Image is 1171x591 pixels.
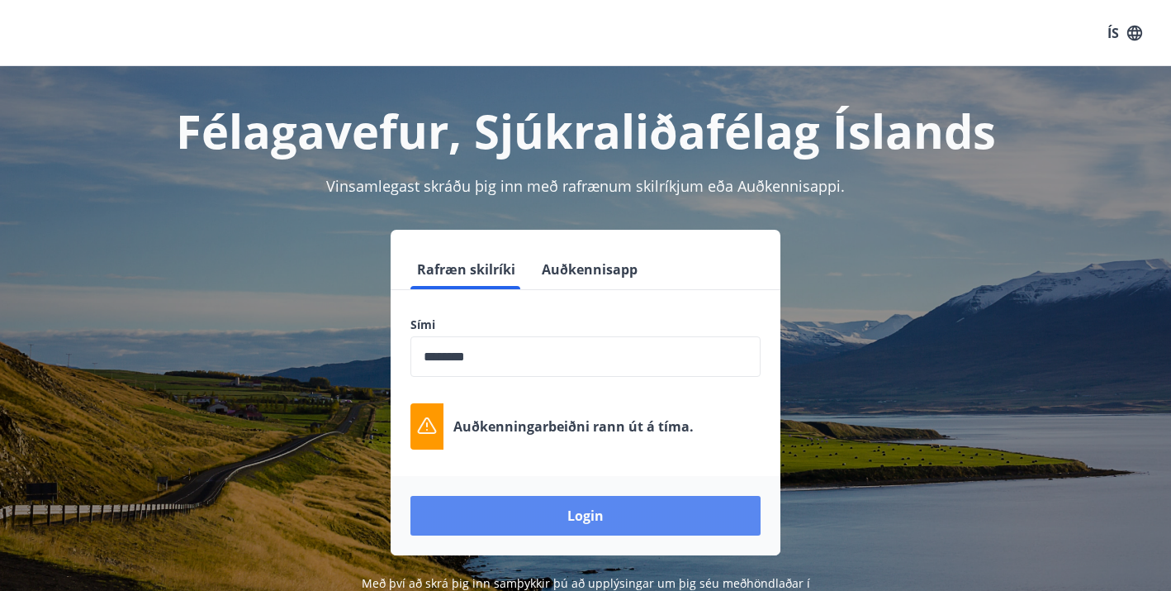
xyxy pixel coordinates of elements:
[453,417,694,436] p: Auðkenningarbeiðni rann út á tíma.
[410,250,522,289] button: Rafræn skilríki
[535,250,644,289] button: Auðkennisapp
[410,317,761,333] label: Sími
[326,176,845,196] span: Vinsamlegast skráðu þig inn með rafrænum skilríkjum eða Auðkennisappi.
[410,496,761,536] button: Login
[1098,18,1151,48] button: ÍS
[20,99,1151,162] h1: Félagavefur, Sjúkraliðafélag Íslands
